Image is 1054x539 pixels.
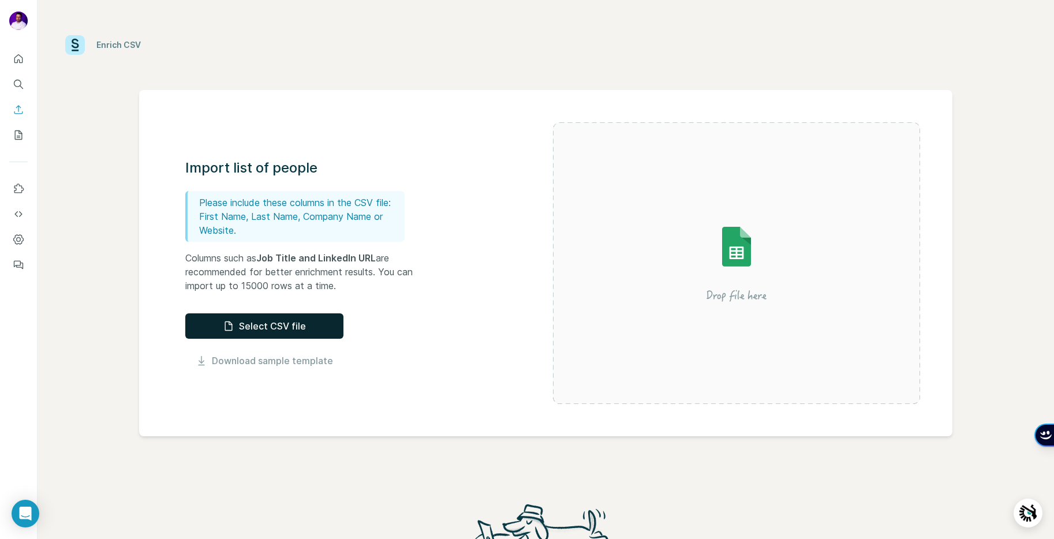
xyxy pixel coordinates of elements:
h3: Import list of people [185,159,416,177]
button: Download sample template [185,354,343,368]
button: Use Surfe API [9,204,28,224]
span: Job Title and LinkedIn URL [256,252,376,264]
img: Surfe Illustration - Drop file here or select below [633,194,840,332]
button: Feedback [9,254,28,275]
button: Use Surfe on LinkedIn [9,178,28,199]
img: Surfe Logo [65,35,85,55]
button: Select CSV file [185,313,343,339]
p: Please include these columns in the CSV file: [199,196,400,209]
div: Open Intercom Messenger [12,500,39,527]
p: Columns such as are recommended for better enrichment results. You can import up to 15000 rows at... [185,251,416,293]
img: Avatar [9,12,28,30]
button: Search [9,74,28,95]
button: Dashboard [9,229,28,250]
button: Enrich CSV [9,99,28,120]
a: Download sample template [212,354,333,368]
button: Quick start [9,48,28,69]
p: First Name, Last Name, Company Name or Website. [199,209,400,237]
button: My lists [9,125,28,145]
div: Enrich CSV [96,39,141,51]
